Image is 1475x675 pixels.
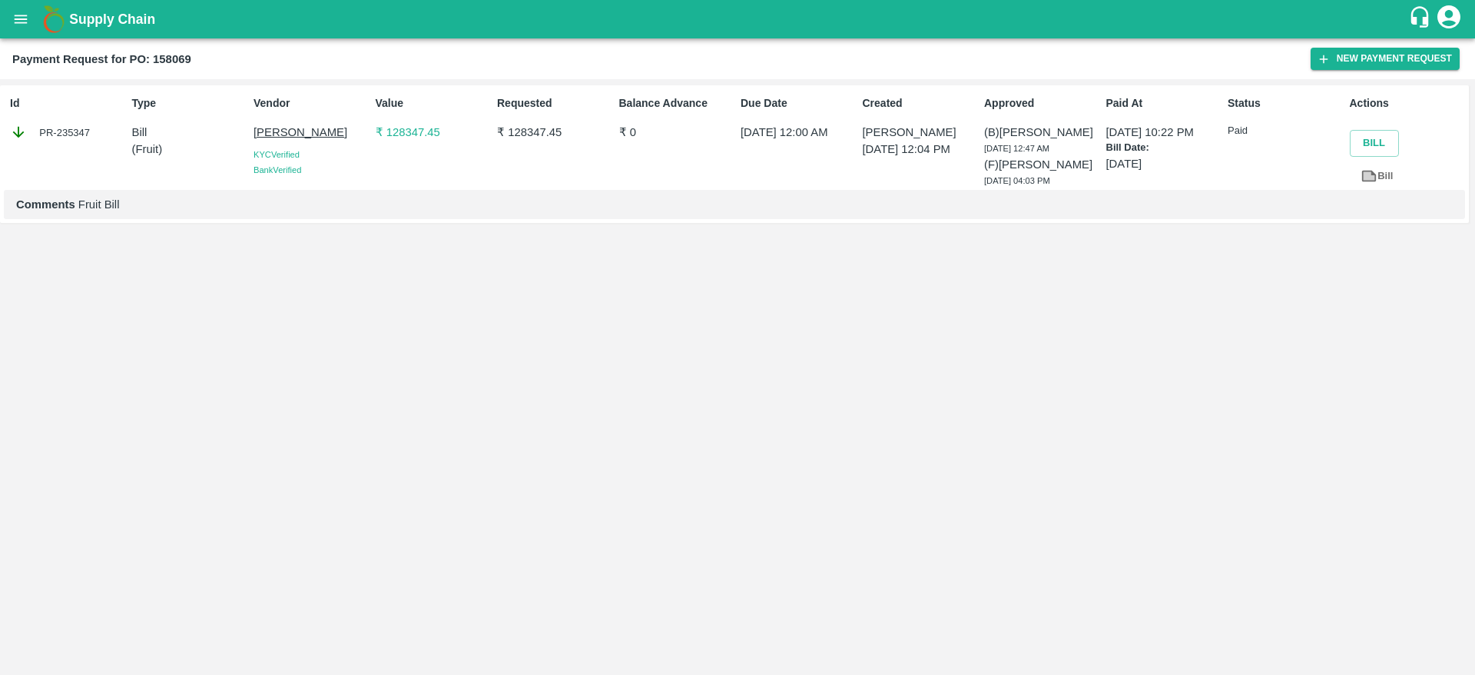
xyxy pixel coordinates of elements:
[497,124,612,141] p: ₹ 128347.45
[984,124,1099,141] p: (B) [PERSON_NAME]
[741,95,856,111] p: Due Date
[1408,5,1435,33] div: customer-support
[132,95,247,111] p: Type
[1106,124,1221,141] p: [DATE] 10:22 PM
[16,196,1453,213] p: Fruit Bill
[497,95,612,111] p: Requested
[376,95,491,111] p: Value
[1350,95,1465,111] p: Actions
[619,95,734,111] p: Balance Advance
[254,124,369,141] p: [PERSON_NAME]
[69,8,1408,30] a: Supply Chain
[1350,130,1399,157] button: Bill
[69,12,155,27] b: Supply Chain
[254,150,300,159] span: KYC Verified
[1106,155,1221,172] p: [DATE]
[984,95,1099,111] p: Approved
[132,141,247,158] p: ( Fruit )
[3,2,38,37] button: open drawer
[1311,48,1460,70] button: New Payment Request
[1350,163,1404,190] a: Bill
[1106,95,1221,111] p: Paid At
[132,124,247,141] p: Bill
[984,144,1049,153] span: [DATE] 12:47 AM
[376,124,491,141] p: ₹ 128347.45
[16,198,75,211] b: Comments
[38,4,69,35] img: logo
[863,141,978,158] p: [DATE] 12:04 PM
[10,124,125,141] div: PR-235347
[741,124,856,141] p: [DATE] 12:00 AM
[12,53,191,65] b: Payment Request for PO: 158069
[1106,141,1221,155] p: Bill Date:
[254,165,301,175] span: Bank Verified
[1228,95,1343,111] p: Status
[863,124,978,141] p: [PERSON_NAME]
[10,95,125,111] p: Id
[619,124,734,141] p: ₹ 0
[984,176,1050,185] span: [DATE] 04:03 PM
[254,95,369,111] p: Vendor
[984,156,1099,173] p: (F) [PERSON_NAME]
[863,95,978,111] p: Created
[1435,3,1463,35] div: account of current user
[1228,124,1343,138] p: Paid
